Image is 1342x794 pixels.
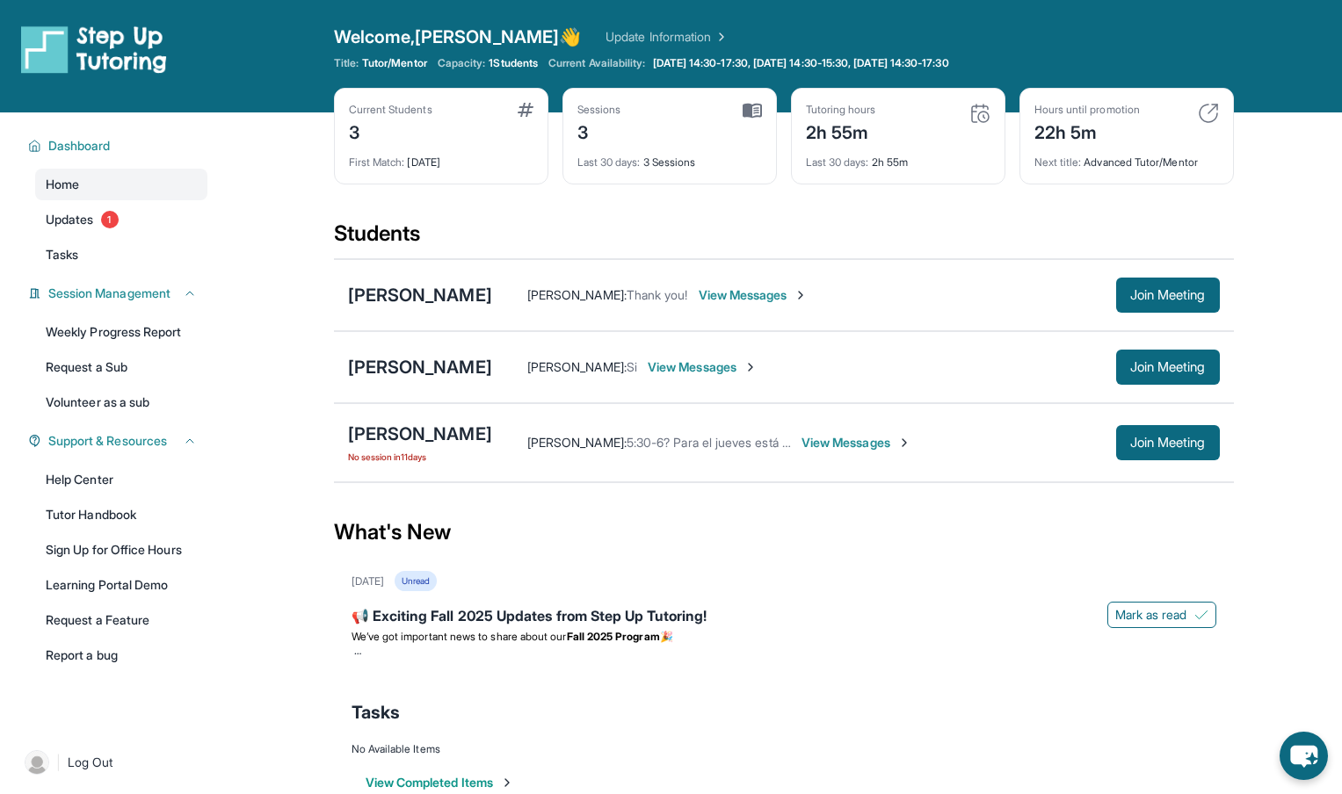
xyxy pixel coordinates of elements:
[348,450,492,464] span: No session in 11 days
[46,176,79,193] span: Home
[352,574,384,588] div: [DATE]
[699,286,809,304] span: View Messages
[653,56,949,70] span: [DATE] 14:30-17:30, [DATE] 14:30-15:30, [DATE] 14:30-17:30
[18,743,207,782] a: |Log Out
[348,422,492,446] div: [PERSON_NAME]
[627,435,810,450] span: 5:30-6? Para el jueves está listo?
[35,464,207,495] a: Help Center
[395,571,437,591] div: Unread
[577,155,641,169] span: Last 30 days :
[577,145,762,170] div: 3 Sessions
[334,56,359,70] span: Title:
[527,287,627,302] span: [PERSON_NAME] :
[334,220,1234,258] div: Students
[527,359,627,374] span: [PERSON_NAME] :
[806,155,869,169] span: Last 30 days :
[1107,602,1216,628] button: Mark as read
[35,351,207,383] a: Request a Sub
[35,604,207,636] a: Request a Feature
[334,494,1234,571] div: What's New
[577,103,621,117] div: Sessions
[649,56,953,70] a: [DATE] 14:30-17:30, [DATE] 14:30-15:30, [DATE] 14:30-17:30
[35,499,207,531] a: Tutor Handbook
[348,283,492,307] div: [PERSON_NAME]
[1130,290,1206,300] span: Join Meeting
[352,700,400,725] span: Tasks
[548,56,645,70] span: Current Availability:
[1130,362,1206,372] span: Join Meeting
[349,145,533,170] div: [DATE]
[806,117,876,145] div: 2h 55m
[35,169,207,200] a: Home
[366,774,514,791] button: View Completed Items
[1116,425,1220,460] button: Join Meeting
[627,359,637,374] span: Si
[802,434,911,451] span: View Messages
[806,145,990,170] div: 2h 55m
[1280,732,1328,780] button: chat-button
[46,211,94,228] span: Updates
[1194,608,1208,622] img: Mark as read
[68,754,113,771] span: Log Out
[352,605,1216,630] div: 📢 Exciting Fall 2025 Updates from Step Up Tutoring!
[1116,350,1220,385] button: Join Meeting
[518,103,533,117] img: card
[48,285,170,302] span: Session Management
[101,211,119,228] span: 1
[48,432,167,450] span: Support & Resources
[56,752,61,773] span: |
[48,137,111,155] span: Dashboard
[1034,155,1082,169] span: Next title :
[35,316,207,348] a: Weekly Progress Report
[648,358,758,376] span: View Messages
[627,287,688,302] span: Thank you!
[1034,103,1140,117] div: Hours until promotion
[567,630,660,643] strong: Fall 2025 Program
[577,117,621,145] div: 3
[1034,117,1140,145] div: 22h 5m
[35,204,207,235] a: Updates1
[969,103,990,124] img: card
[806,103,876,117] div: Tutoring hours
[35,569,207,601] a: Learning Portal Demo
[743,103,762,119] img: card
[349,117,432,145] div: 3
[1116,278,1220,313] button: Join Meeting
[1034,145,1219,170] div: Advanced Tutor/Mentor
[1198,103,1219,124] img: card
[41,137,197,155] button: Dashboard
[349,155,405,169] span: First Match :
[527,435,627,450] span: [PERSON_NAME] :
[25,750,49,775] img: user-img
[41,285,197,302] button: Session Management
[794,288,808,302] img: Chevron-Right
[438,56,486,70] span: Capacity:
[352,630,567,643] span: We’ve got important news to share about our
[744,360,758,374] img: Chevron-Right
[711,28,729,46] img: Chevron Right
[21,25,167,74] img: logo
[362,56,427,70] span: Tutor/Mentor
[41,432,197,450] button: Support & Resources
[1130,437,1206,448] span: Join Meeting
[334,25,582,49] span: Welcome, [PERSON_NAME] 👋
[35,239,207,271] a: Tasks
[35,534,207,566] a: Sign Up for Office Hours
[489,56,538,70] span: 1 Students
[348,355,492,379] div: [PERSON_NAME]
[897,436,911,450] img: Chevron-Right
[660,630,673,643] span: 🎉
[1115,606,1187,624] span: Mark as read
[352,742,1216,756] div: No Available Items
[35,386,207,418] a: Volunteer as a sub
[35,639,207,671] a: Report a bug
[46,246,78,263] span: Tasks
[349,103,432,117] div: Current Students
[606,28,729,46] a: Update Information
